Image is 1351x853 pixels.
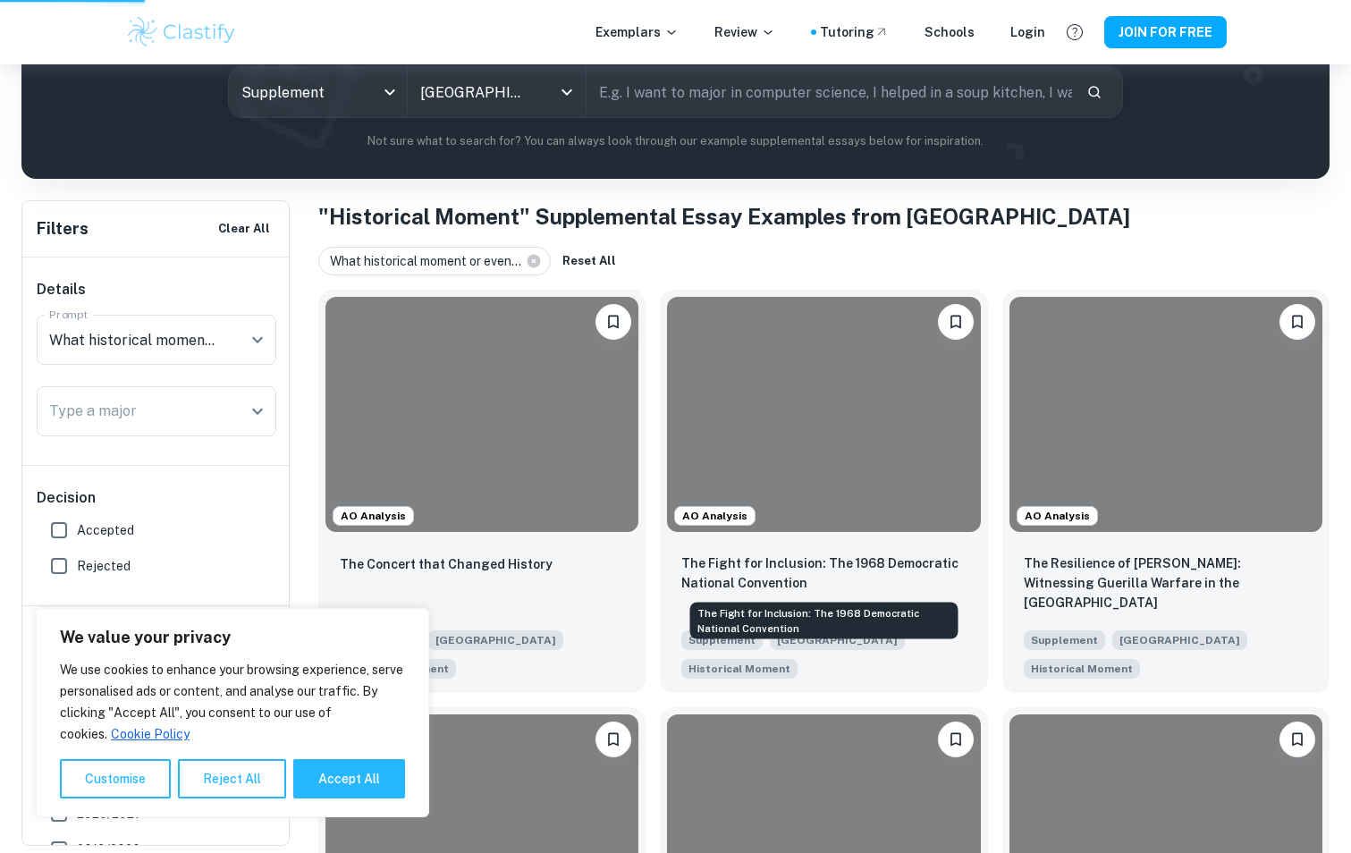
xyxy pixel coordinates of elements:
span: AO Analysis [334,508,413,524]
div: Supplement [229,67,407,117]
a: Schools [925,22,975,42]
button: Please log in to bookmark exemplars [1279,304,1315,340]
span: What historical moment or event do you wish you could have witnessed? [1024,657,1140,679]
p: The Resilience of Andres Caceres: Witnessing Guerilla Warfare in the Highlands [1024,553,1308,612]
span: What historical moment or even... [330,251,529,271]
button: Reject All [178,759,286,798]
span: Historical Moment [688,661,790,677]
button: Clear All [214,215,274,242]
span: Rejected [77,556,131,576]
button: Open [245,327,270,352]
button: Reset All [558,248,621,274]
span: Historical Moment [1031,661,1133,677]
p: Not sure what to search for? You can always look through our example supplemental essays below fo... [36,132,1315,150]
p: Review [714,22,775,42]
input: E.g. I want to major in computer science, I helped in a soup kitchen, I want to join the debate t... [587,67,1073,117]
button: Help and Feedback [1060,17,1090,47]
span: Supplement [1024,630,1105,650]
h6: Decision [37,487,276,509]
p: The Concert that Changed History [340,554,553,574]
p: Exemplars [595,22,679,42]
button: Please log in to bookmark exemplars [595,722,631,757]
button: Please log in to bookmark exemplars [938,722,974,757]
a: Tutoring [820,22,889,42]
span: Accepted [77,520,134,540]
span: [GEOGRAPHIC_DATA] [1112,630,1247,650]
label: Prompt [49,307,89,322]
a: AO AnalysisPlease log in to bookmark exemplarsThe Resilience of Andres Caceres: Witnessing Gueril... [1002,290,1330,693]
span: What historical moment or event do you wish you could have witnessed? [681,657,798,679]
button: Open [554,80,579,105]
a: AO AnalysisPlease log in to bookmark exemplarsThe Concert that Changed HistorySupplement[GEOGRAPH... [318,290,646,693]
button: Open [245,399,270,424]
button: Please log in to bookmark exemplars [938,304,974,340]
div: What historical moment or even... [318,247,551,275]
span: AO Analysis [1017,508,1097,524]
span: AO Analysis [675,508,755,524]
a: Cookie Policy [110,726,190,742]
button: Accept All [293,759,405,798]
img: Clastify logo [125,14,239,50]
h1: "Historical Moment" Supplemental Essay Examples from [GEOGRAPHIC_DATA] [318,200,1330,232]
button: Please log in to bookmark exemplars [1279,722,1315,757]
h6: Filters [37,216,89,241]
span: [GEOGRAPHIC_DATA] [428,630,563,650]
p: We use cookies to enhance your browsing experience, serve personalised ads or content, and analys... [60,659,405,745]
button: JOIN FOR FREE [1104,16,1227,48]
a: Login [1010,22,1045,42]
h6: Details [37,279,276,300]
p: The Fight for Inclusion: The 1968 Democratic National Convention [681,553,966,593]
p: We value your privacy [60,627,405,648]
span: Supplement [681,630,763,650]
div: The Fight for Inclusion: The 1968 Democratic National Convention [690,603,958,639]
button: Search [1079,77,1110,107]
button: Please log in to bookmark exemplars [595,304,631,340]
div: We value your privacy [36,608,429,817]
a: AO AnalysisPlease log in to bookmark exemplarsThe Fight for Inclusion: The 1968 Democratic Nation... [660,290,987,693]
button: Customise [60,759,171,798]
